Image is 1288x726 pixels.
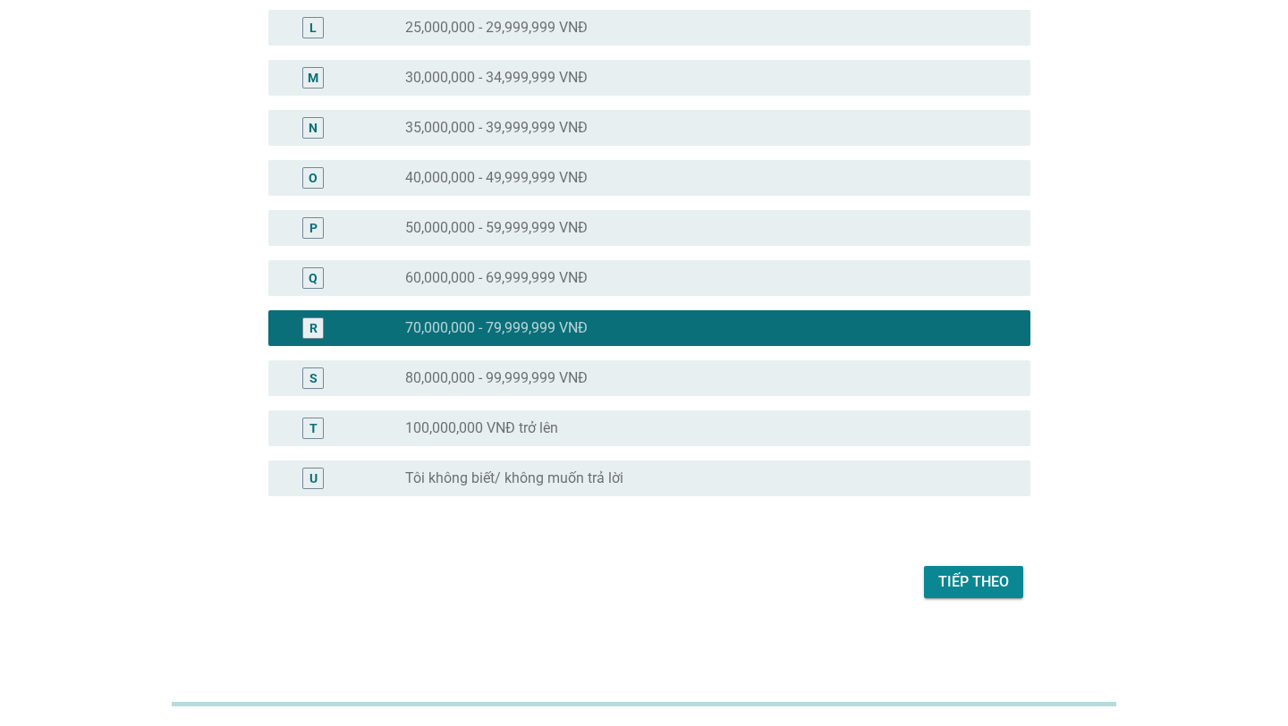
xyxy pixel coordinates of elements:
button: Tiếp theo [924,566,1023,598]
label: 100,000,000 VNĐ trở lên [405,419,558,437]
div: Q [309,268,318,287]
label: 25,000,000 - 29,999,999 VNĐ [405,19,588,37]
label: 30,000,000 - 34,999,999 VNĐ [405,69,588,87]
div: P [309,218,318,237]
div: S [309,368,318,387]
div: R [309,318,318,337]
div: O [309,168,318,187]
div: Tiếp theo [938,571,1009,593]
label: 40,000,000 - 49,999,999 VNĐ [405,169,588,187]
label: 50,000,000 - 59,999,999 VNĐ [405,219,588,237]
div: N [309,118,318,137]
label: Tôi không biết/ không muốn trả lời [405,469,623,487]
div: U [309,469,318,487]
div: M [308,68,318,87]
label: 60,000,000 - 69,999,999 VNĐ [405,269,588,287]
div: L [309,18,317,37]
label: 70,000,000 - 79,999,999 VNĐ [405,319,588,337]
label: 80,000,000 - 99,999,999 VNĐ [405,369,588,387]
label: 35,000,000 - 39,999,999 VNĐ [405,119,588,137]
div: T [309,418,318,437]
